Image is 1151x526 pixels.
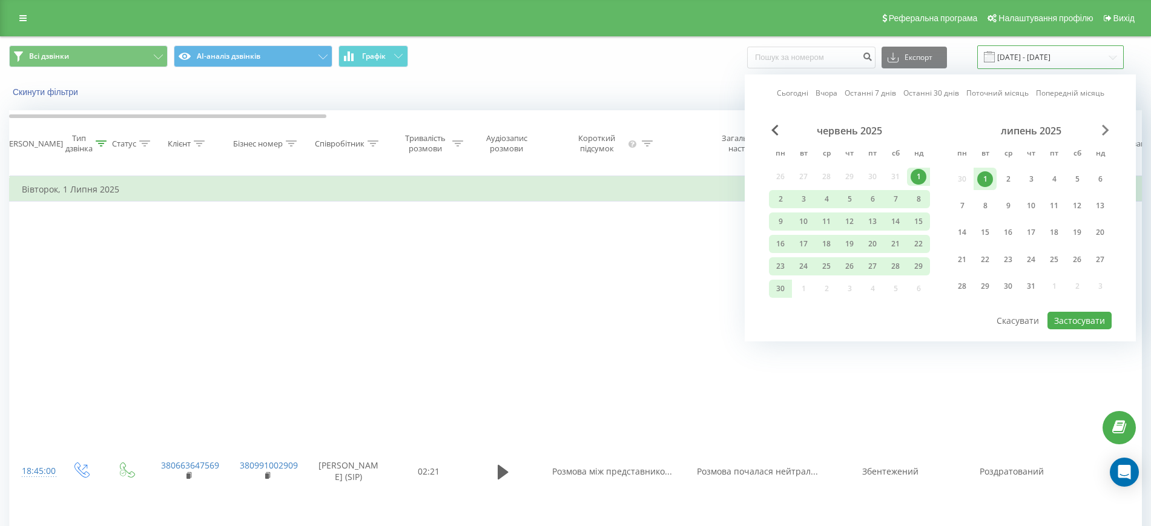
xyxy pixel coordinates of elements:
abbr: четвер [840,145,859,163]
a: 380663647569 [161,459,219,471]
div: [PERSON_NAME] [2,139,63,149]
div: 20 [865,236,880,252]
div: чт 31 лип 2025 р. [1020,275,1043,298]
div: нд 8 черв 2025 р. [907,190,930,208]
div: 12 [842,214,857,229]
div: вт 15 лип 2025 р. [974,222,997,244]
div: 3 [1023,171,1039,187]
div: пн 7 лип 2025 р. [951,194,974,217]
span: Next Month [1102,125,1109,136]
div: 15 [977,225,993,240]
div: 16 [1000,225,1016,240]
div: 30 [1000,278,1016,294]
div: 8 [977,198,993,214]
div: чт 12 черв 2025 р. [838,212,861,231]
abbr: середа [999,145,1017,163]
div: 14 [888,214,903,229]
div: 19 [1069,225,1085,240]
span: Всі дзвінки [29,51,69,61]
div: 11 [1046,198,1062,214]
div: 30 [773,281,788,297]
button: Застосувати [1047,312,1112,329]
div: 25 [1046,252,1062,268]
div: чт 17 лип 2025 р. [1020,222,1043,244]
div: пт 20 черв 2025 р. [861,235,884,253]
div: 11 [819,214,834,229]
div: пн 21 лип 2025 р. [951,248,974,271]
button: Скинути фільтри [9,87,84,97]
div: чт 10 лип 2025 р. [1020,194,1043,217]
div: сб 5 лип 2025 р. [1066,168,1089,190]
abbr: вівторок [976,145,994,163]
div: 20 [1092,225,1108,240]
span: Розмова почалася нейтрал... [697,465,818,477]
span: Графік [362,52,386,61]
div: ср 25 черв 2025 р. [815,257,838,275]
a: Останні 30 днів [903,87,959,99]
div: вт 8 лип 2025 р. [974,194,997,217]
abbr: понеділок [953,145,971,163]
div: ср 4 черв 2025 р. [815,190,838,208]
a: Вчора [816,87,837,99]
a: 380991002909 [240,459,298,471]
div: 28 [888,258,903,274]
button: Графік [338,45,408,67]
div: 22 [911,236,926,252]
div: нд 22 черв 2025 р. [907,235,930,253]
div: 24 [1023,252,1039,268]
div: сб 7 черв 2025 р. [884,190,907,208]
div: ср 18 черв 2025 р. [815,235,838,253]
div: вт 1 лип 2025 р. [974,168,997,190]
div: пт 6 черв 2025 р. [861,190,884,208]
div: пн 16 черв 2025 р. [769,235,792,253]
div: Open Intercom Messenger [1110,458,1139,487]
div: 14 [954,225,970,240]
div: 21 [954,252,970,268]
abbr: четвер [1022,145,1040,163]
div: пт 11 лип 2025 р. [1043,194,1066,217]
div: чт 5 черв 2025 р. [838,190,861,208]
div: 29 [911,258,926,274]
div: сб 12 лип 2025 р. [1066,194,1089,217]
div: 22 [977,252,993,268]
div: Клієнт [168,139,191,149]
div: Аудіозапис розмови [477,133,536,154]
abbr: п’ятниця [1045,145,1063,163]
div: пн 23 черв 2025 р. [769,257,792,275]
div: Бізнес номер [233,139,283,149]
div: 26 [1069,252,1085,268]
div: сб 28 черв 2025 р. [884,257,907,275]
div: нд 13 лип 2025 р. [1089,194,1112,217]
div: 4 [1046,171,1062,187]
div: 10 [1023,198,1039,214]
div: червень 2025 [769,125,930,137]
div: 21 [888,236,903,252]
div: 8 [911,191,926,207]
div: 25 [819,258,834,274]
abbr: середа [817,145,836,163]
div: нд 29 черв 2025 р. [907,257,930,275]
div: 13 [865,214,880,229]
a: Попередній місяць [1036,87,1104,99]
div: пн 9 черв 2025 р. [769,212,792,231]
div: 31 [1023,278,1039,294]
div: 15 [911,214,926,229]
abbr: неділя [1091,145,1109,163]
div: 24 [796,258,811,274]
div: сб 21 черв 2025 р. [884,235,907,253]
div: пт 18 лип 2025 р. [1043,222,1066,244]
abbr: неділя [909,145,928,163]
div: ср 2 лип 2025 р. [997,168,1020,190]
div: ср 30 лип 2025 р. [997,275,1020,298]
div: Статус [112,139,136,149]
div: 23 [1000,252,1016,268]
abbr: вівторок [794,145,813,163]
a: Поточний місяць [966,87,1029,99]
div: пн 30 черв 2025 р. [769,280,792,298]
button: Скасувати [990,312,1046,329]
div: вт 3 черв 2025 р. [792,190,815,208]
div: сб 26 лип 2025 р. [1066,248,1089,271]
div: 7 [954,198,970,214]
div: сб 14 черв 2025 р. [884,212,907,231]
div: 27 [1092,252,1108,268]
